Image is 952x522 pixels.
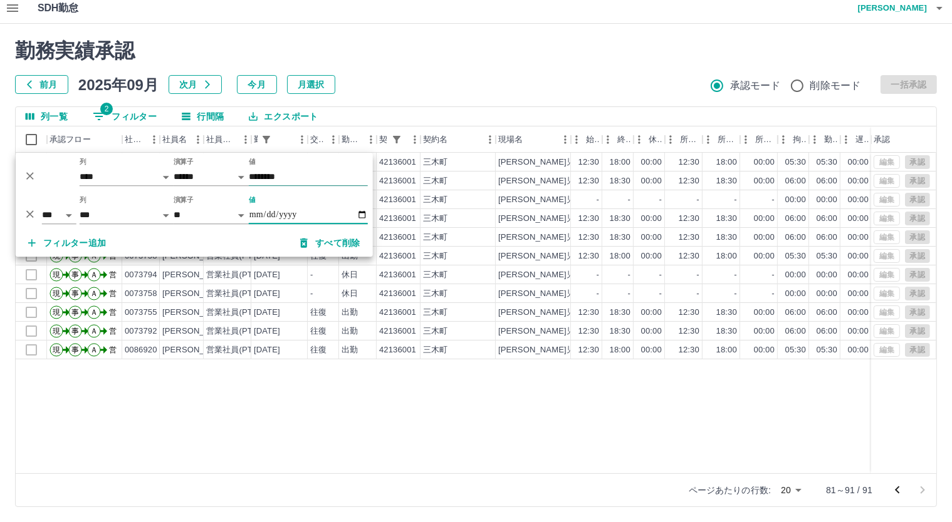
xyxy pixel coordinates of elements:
[237,75,277,94] button: 今月
[754,307,775,319] div: 00:00
[578,250,599,262] div: 12:30
[423,213,447,225] div: 三木町
[754,175,775,187] div: 00:00
[423,269,447,281] div: 三木町
[848,288,869,300] div: 00:00
[90,345,98,354] text: Ａ
[679,250,699,262] div: 12:30
[855,126,869,153] div: 遅刻等
[578,232,599,243] div: 12:30
[80,195,86,205] label: 列
[379,156,416,168] div: 42136001
[206,269,272,281] div: 営業社員(PT契約)
[379,344,416,356] div: 42136001
[597,288,599,300] div: -
[388,131,405,148] div: 1件のフィルターを適用中
[785,175,806,187] div: 06:00
[740,126,778,153] div: 所定休憩
[339,126,377,153] div: 勤務区分
[634,126,665,153] div: 休憩
[324,130,343,149] button: メニュー
[697,194,699,206] div: -
[71,270,79,279] text: 事
[388,131,405,148] button: フィルター表示
[18,232,117,254] button: フィルター追加
[679,213,699,225] div: 12:30
[817,156,837,168] div: 05:30
[665,126,703,153] div: 所定開始
[716,307,737,319] div: 18:30
[716,213,737,225] div: 18:30
[310,269,313,281] div: -
[848,344,869,356] div: 00:00
[42,206,76,224] select: 論理演算子
[206,344,272,356] div: 営業社員(PT契約)
[610,232,630,243] div: 18:30
[498,156,637,168] div: [PERSON_NAME]児童クラブ第1教室
[498,344,637,356] div: [PERSON_NAME]児童クラブ第1教室
[78,75,159,94] h5: 2025年09月
[718,126,738,153] div: 所定終業
[379,288,416,300] div: 42136001
[109,308,117,317] text: 営
[169,75,222,94] button: 次月
[290,232,370,254] button: すべて削除
[423,194,447,206] div: 三木町
[809,126,840,153] div: 勤務
[772,288,775,300] div: -
[597,269,599,281] div: -
[498,175,637,187] div: [PERSON_NAME]児童クラブ第1教室
[772,269,775,281] div: -
[206,307,272,319] div: 営業社員(PT契約)
[649,126,662,153] div: 休憩
[71,289,79,298] text: 事
[571,126,602,153] div: 始業
[53,308,60,317] text: 現
[578,325,599,337] div: 12:30
[15,39,937,63] h2: 勤務実績承認
[716,156,737,168] div: 18:00
[423,156,447,168] div: 三木町
[817,250,837,262] div: 05:30
[578,175,599,187] div: 12:30
[310,288,313,300] div: -
[423,344,447,356] div: 三木町
[679,156,699,168] div: 12:30
[754,344,775,356] div: 00:00
[817,307,837,319] div: 06:00
[310,126,324,153] div: 交通費
[21,205,39,223] button: 削除
[610,307,630,319] div: 18:30
[53,270,60,279] text: 現
[785,344,806,356] div: 05:30
[641,175,662,187] div: 00:00
[817,232,837,243] div: 06:00
[641,156,662,168] div: 00:00
[239,107,328,126] button: エクスポート
[610,156,630,168] div: 18:00
[421,126,496,153] div: 契約名
[586,126,600,153] div: 始業
[189,130,207,149] button: メニュー
[254,325,280,337] div: [DATE]
[206,288,272,300] div: 営業社員(PT契約)
[423,325,447,337] div: 三木町
[610,325,630,337] div: 18:30
[680,126,700,153] div: 所定開始
[617,126,631,153] div: 終業
[50,126,91,153] div: 承認フロー
[206,325,272,337] div: 営業社員(PT契約)
[659,269,662,281] div: -
[610,344,630,356] div: 18:00
[125,344,157,356] div: 0086920
[778,126,809,153] div: 拘束
[824,126,838,153] div: 勤務
[423,250,447,262] div: 三木町
[785,232,806,243] div: 06:00
[628,269,630,281] div: -
[785,325,806,337] div: 06:00
[251,126,308,153] div: 勤務日
[817,269,837,281] div: 00:00
[122,126,160,153] div: 社員番号
[109,270,117,279] text: 営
